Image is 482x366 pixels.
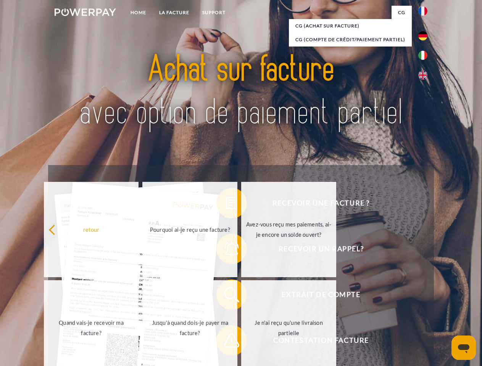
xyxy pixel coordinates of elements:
a: CG [392,6,412,19]
img: en [418,71,427,80]
a: LA FACTURE [153,6,196,19]
div: Quand vais-je recevoir ma facture? [48,318,134,338]
div: Avez-vous reçu mes paiements, ai-je encore un solde ouvert? [246,219,332,240]
img: logo-powerpay-white.svg [55,8,116,16]
a: CG (achat sur facture) [289,19,412,33]
img: de [418,31,427,40]
div: Pourquoi ai-je reçu une facture? [147,224,233,234]
img: fr [418,6,427,16]
iframe: Bouton de lancement de la fenêtre de messagerie [451,335,476,360]
a: Avez-vous reçu mes paiements, ai-je encore un solde ouvert? [241,182,336,277]
img: it [418,51,427,60]
a: CG (Compte de crédit/paiement partiel) [289,33,412,47]
a: Support [196,6,232,19]
div: Jusqu'à quand dois-je payer ma facture? [147,318,233,338]
a: Home [124,6,153,19]
div: retour [48,224,134,234]
div: Je n'ai reçu qu'une livraison partielle [246,318,332,338]
img: title-powerpay_fr.svg [73,37,409,146]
